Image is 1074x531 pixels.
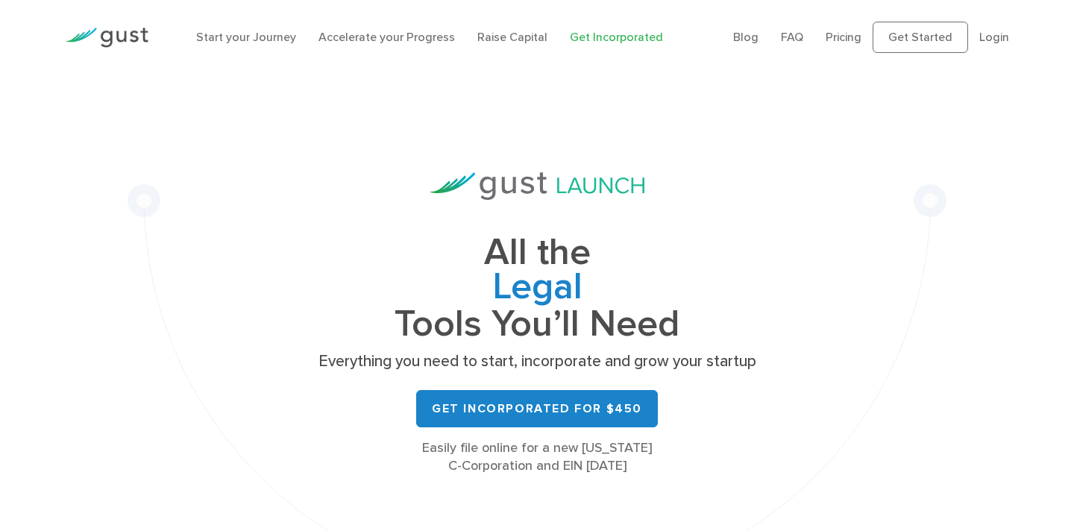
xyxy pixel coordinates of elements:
[313,439,761,475] div: Easily file online for a new [US_STATE] C-Corporation and EIN [DATE]
[430,172,644,200] img: Gust Launch Logo
[313,270,761,307] span: Legal
[826,30,861,44] a: Pricing
[313,351,761,372] p: Everything you need to start, incorporate and grow your startup
[65,28,148,48] img: Gust Logo
[416,390,658,427] a: Get Incorporated for $450
[733,30,759,44] a: Blog
[477,30,547,44] a: Raise Capital
[979,30,1009,44] a: Login
[781,30,803,44] a: FAQ
[313,236,761,341] h1: All the Tools You’ll Need
[873,22,968,53] a: Get Started
[196,30,296,44] a: Start your Journey
[318,30,455,44] a: Accelerate your Progress
[570,30,663,44] a: Get Incorporated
